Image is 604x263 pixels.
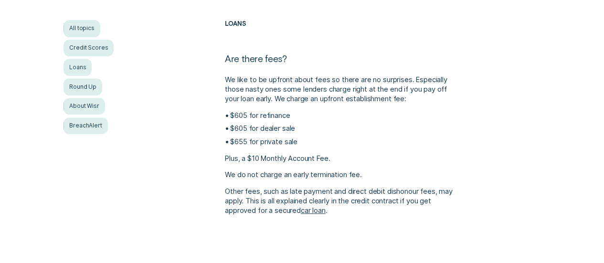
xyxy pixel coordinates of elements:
h1: Are there fees? [225,53,460,75]
a: Round Up [64,78,102,95]
p: $605 for dealer sale [230,124,460,133]
p: Plus, a $10 Monthly Account Fee. [225,154,460,163]
a: Loans [225,20,246,27]
a: BreachAlert [64,117,107,135]
a: Credit Scores [64,40,114,57]
a: Loans [64,59,92,76]
a: About Wisr [64,98,105,115]
p: $605 for refinance [230,111,460,120]
h2: Loans [225,20,460,53]
a: car loan [301,206,326,215]
p: We do not charge an early termination fee. [225,170,460,179]
p: We like to be upfront about fees so there are no surprises. Especially those nasty ones some lend... [225,75,460,104]
p: Other fees, such as late payment and direct debit dishonour fees, may apply. This is all explaine... [225,187,460,215]
p: $655 for private sale [230,137,460,147]
a: All topics [64,20,100,37]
